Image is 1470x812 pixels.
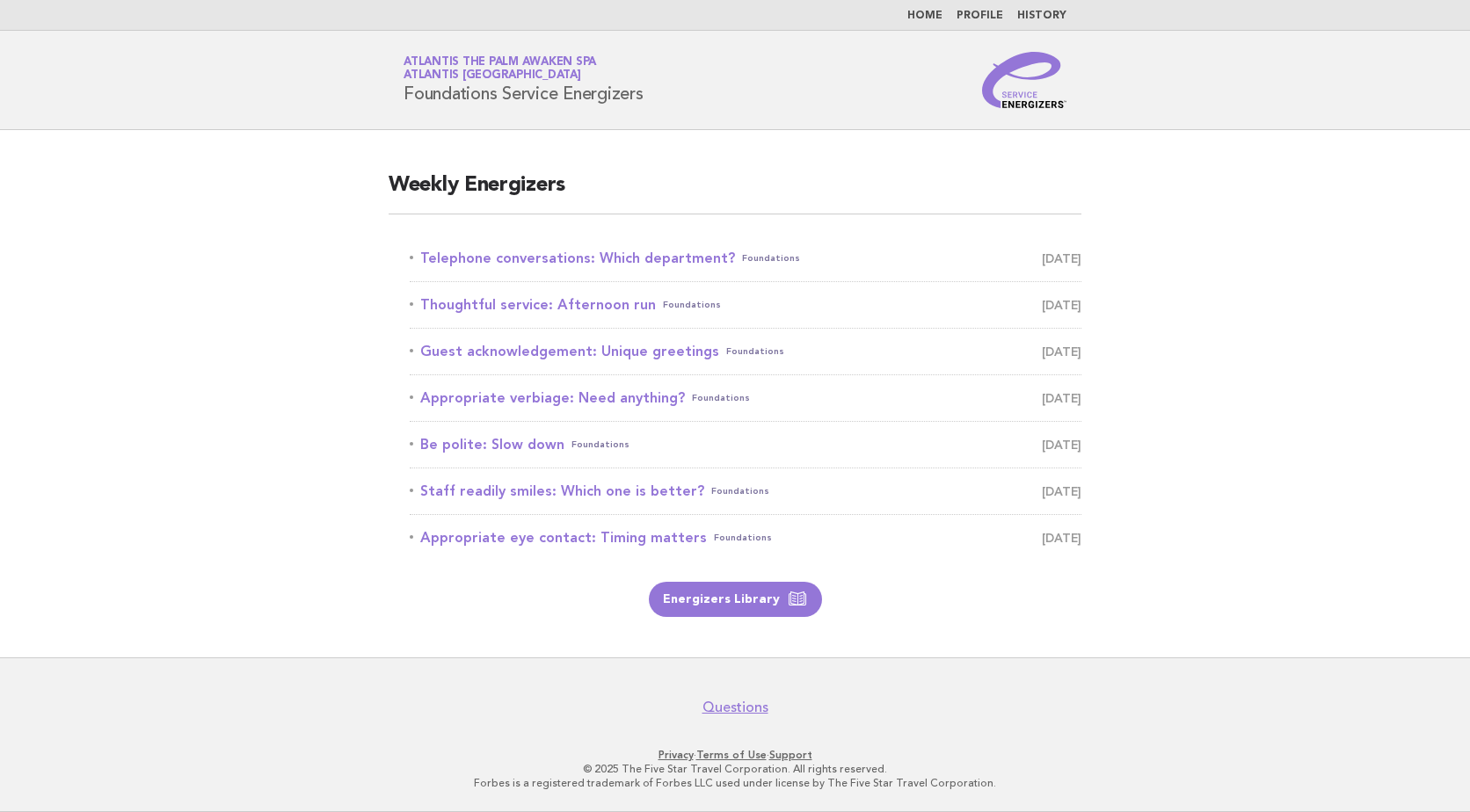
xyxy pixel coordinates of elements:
[726,339,784,364] span: Foundations
[696,749,767,761] a: Terms of Use
[957,11,1003,21] a: Profile
[410,432,1081,457] a: Be polite: Slow downFoundations [DATE]
[659,749,694,761] a: Privacy
[692,386,750,410] span: Foundations
[907,11,942,21] a: Home
[1017,11,1066,21] a: History
[197,748,1273,762] p: · ·
[410,479,1081,504] a: Staff readily smiles: Which one is better?Foundations [DATE]
[571,432,629,457] span: Foundations
[1042,246,1081,271] span: [DATE]
[197,776,1273,790] p: Forbes is a registered trademark of Forbes LLC used under license by The Five Star Travel Corpora...
[982,52,1066,108] img: Service Energizers
[410,526,1081,550] a: Appropriate eye contact: Timing mattersFoundations [DATE]
[410,293,1081,317] a: Thoughtful service: Afternoon runFoundations [DATE]
[410,386,1081,410] a: Appropriate verbiage: Need anything?Foundations [DATE]
[769,749,812,761] a: Support
[410,339,1081,364] a: Guest acknowledgement: Unique greetingsFoundations [DATE]
[1042,293,1081,317] span: [DATE]
[1042,432,1081,457] span: [DATE]
[702,699,768,716] a: Questions
[714,526,772,550] span: Foundations
[197,762,1273,776] p: © 2025 The Five Star Travel Corporation. All rights reserved.
[404,57,644,103] h1: Foundations Service Energizers
[410,246,1081,271] a: Telephone conversations: Which department?Foundations [DATE]
[1042,386,1081,410] span: [DATE]
[1042,339,1081,364] span: [DATE]
[404,70,581,82] span: Atlantis [GEOGRAPHIC_DATA]
[1042,479,1081,504] span: [DATE]
[663,293,721,317] span: Foundations
[389,171,1081,214] h2: Weekly Energizers
[742,246,800,271] span: Foundations
[711,479,769,504] span: Foundations
[1042,526,1081,550] span: [DATE]
[649,582,822,617] a: Energizers Library
[404,56,596,81] a: Atlantis The Palm Awaken SpaAtlantis [GEOGRAPHIC_DATA]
